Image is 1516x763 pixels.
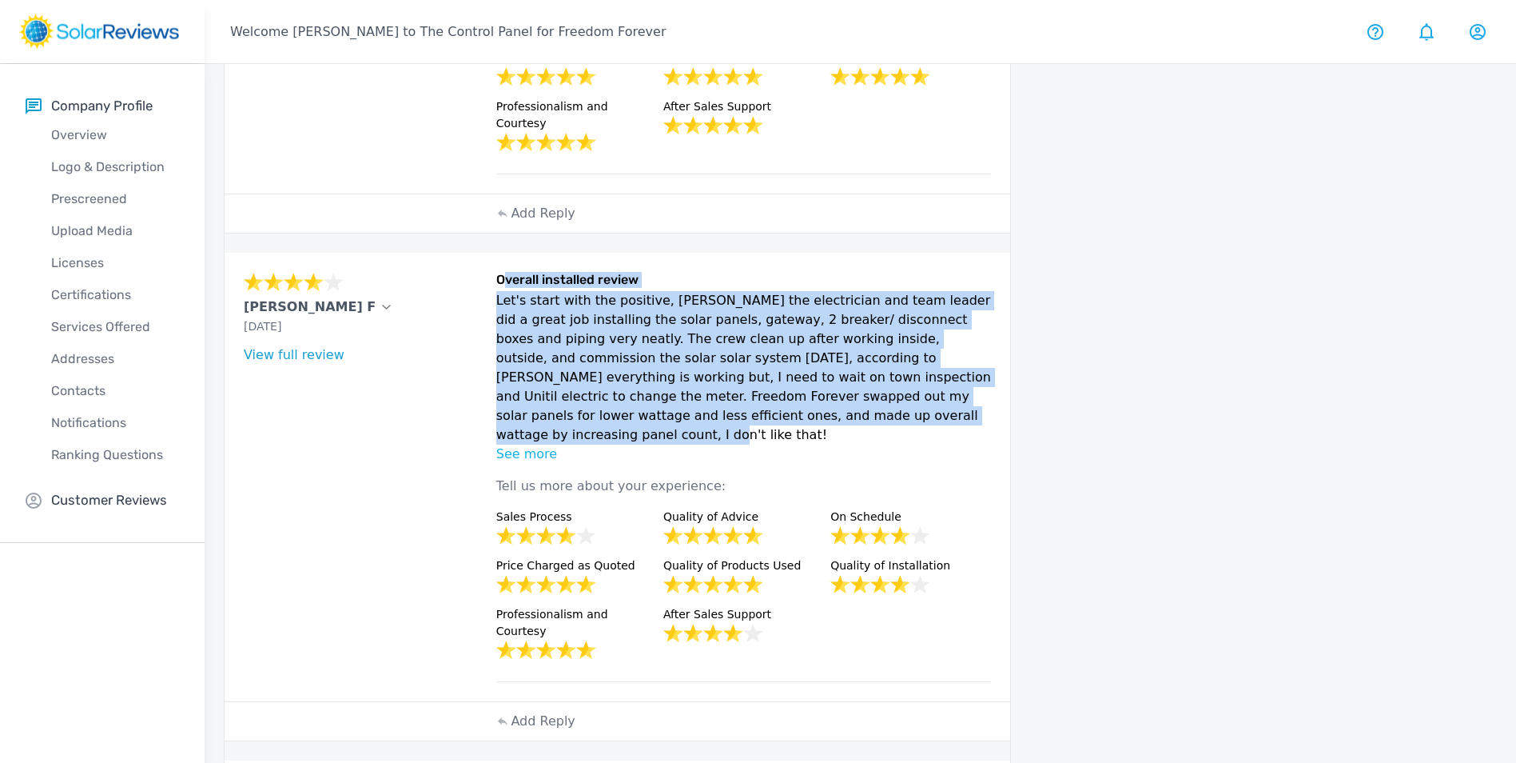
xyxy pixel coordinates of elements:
[830,557,991,574] p: Quality of Installation
[663,557,824,574] p: Quality of Products Used
[26,311,205,343] a: Services Offered
[511,712,575,731] p: Add Reply
[26,445,205,465] p: Ranking Questions
[496,557,657,574] p: Price Charged as Quoted
[496,509,657,525] p: Sales Process
[51,96,153,116] p: Company Profile
[26,279,205,311] a: Certifications
[51,490,167,510] p: Customer Reviews
[26,119,205,151] a: Overview
[26,151,205,183] a: Logo & Description
[496,464,992,509] p: Tell us more about your experience:
[26,183,205,215] a: Prescreened
[26,343,205,375] a: Addresses
[663,606,824,623] p: After Sales Support
[26,381,205,401] p: Contacts
[26,247,205,279] a: Licenses
[26,350,205,369] p: Addresses
[26,190,205,209] p: Prescreened
[663,98,824,115] p: After Sales Support
[496,606,657,640] p: Professionalism and Courtesy
[244,347,344,362] a: View full review
[26,413,205,433] p: Notifications
[244,320,281,333] span: [DATE]
[496,98,657,132] p: Professionalism and Courtesy
[663,509,824,525] p: Quality of Advice
[496,291,992,445] p: Let's start with the positive, [PERSON_NAME] the electrician and team leader did a great job inst...
[26,126,205,145] p: Overview
[26,286,205,305] p: Certifications
[511,204,575,223] p: Add Reply
[26,318,205,337] p: Services Offered
[496,445,992,464] p: See more
[26,439,205,471] a: Ranking Questions
[26,375,205,407] a: Contacts
[26,254,205,273] p: Licenses
[26,407,205,439] a: Notifications
[26,215,205,247] a: Upload Media
[830,509,991,525] p: On Schedule
[244,298,376,317] p: [PERSON_NAME] F
[496,272,992,291] h6: Overall installed review
[26,158,205,177] p: Logo & Description
[230,22,666,42] p: Welcome [PERSON_NAME] to The Control Panel for Freedom Forever
[26,222,205,241] p: Upload Media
